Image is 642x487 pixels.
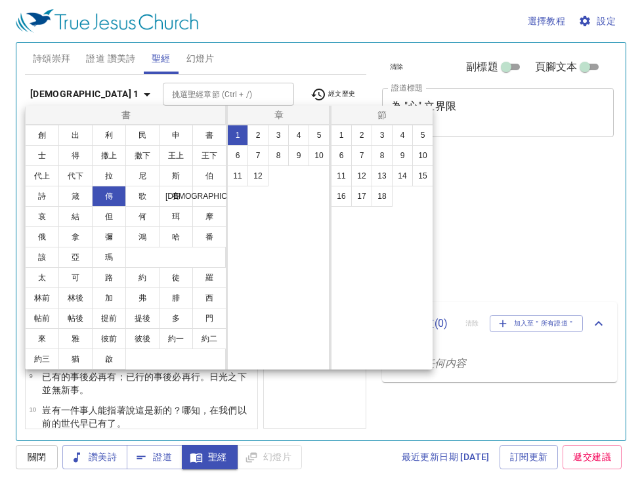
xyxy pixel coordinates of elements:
[58,349,93,370] button: 猶
[331,165,352,186] button: 11
[309,145,330,166] button: 10
[309,125,330,146] button: 5
[247,125,268,146] button: 2
[58,186,93,207] button: 箴
[125,125,160,146] button: 民
[192,165,226,186] button: 伯
[58,226,93,247] button: 拿
[92,125,126,146] button: 利
[58,267,93,288] button: 可
[192,308,226,329] button: 門
[159,125,193,146] button: 申
[159,308,193,329] button: 多
[58,145,93,166] button: 得
[159,226,193,247] button: 哈
[227,145,248,166] button: 6
[25,247,59,268] button: 該
[351,186,372,207] button: 17
[92,287,126,308] button: 加
[159,165,193,186] button: 斯
[92,247,126,268] button: 瑪
[412,165,433,186] button: 15
[372,125,393,146] button: 3
[159,267,193,288] button: 徒
[58,287,93,308] button: 林後
[192,145,226,166] button: 王下
[331,145,352,166] button: 6
[192,328,226,349] button: 約二
[125,287,160,308] button: 弗
[92,226,126,247] button: 彌
[159,287,193,308] button: 腓
[351,125,372,146] button: 2
[125,267,160,288] button: 約
[58,308,93,329] button: 帖後
[159,328,193,349] button: 約一
[25,145,59,166] button: 士
[92,349,126,370] button: 啟
[125,145,160,166] button: 撒下
[192,206,226,227] button: 摩
[25,328,59,349] button: 來
[192,287,226,308] button: 西
[25,349,59,370] button: 約三
[125,226,160,247] button: 鴻
[28,108,225,121] p: 書
[227,125,248,146] button: 1
[331,186,352,207] button: 16
[25,125,59,146] button: 創
[92,308,126,329] button: 提前
[58,247,93,268] button: 亞
[268,125,289,146] button: 3
[331,125,352,146] button: 1
[351,145,372,166] button: 7
[227,165,248,186] button: 11
[58,206,93,227] button: 結
[392,125,413,146] button: 4
[92,165,126,186] button: 拉
[58,125,93,146] button: 出
[159,145,193,166] button: 王上
[92,145,126,166] button: 撒上
[125,165,160,186] button: 尼
[412,145,433,166] button: 10
[247,145,268,166] button: 7
[58,165,93,186] button: 代下
[392,145,413,166] button: 9
[412,125,433,146] button: 5
[92,206,126,227] button: 但
[392,165,413,186] button: 14
[288,145,309,166] button: 9
[25,308,59,329] button: 帖前
[25,226,59,247] button: 俄
[25,186,59,207] button: 詩
[25,267,59,288] button: 太
[334,108,430,121] p: 節
[372,186,393,207] button: 18
[192,186,226,207] button: [DEMOGRAPHIC_DATA]
[230,108,328,121] p: 章
[351,165,372,186] button: 12
[288,125,309,146] button: 4
[25,287,59,308] button: 林前
[192,226,226,247] button: 番
[125,308,160,329] button: 提後
[192,267,226,288] button: 羅
[125,186,160,207] button: 歌
[192,125,226,146] button: 書
[92,186,126,207] button: 傳
[125,328,160,349] button: 彼後
[372,145,393,166] button: 8
[58,328,93,349] button: 雅
[159,186,193,207] button: 賽
[25,206,59,227] button: 哀
[92,267,126,288] button: 路
[25,165,59,186] button: 代上
[92,328,126,349] button: 彼前
[268,145,289,166] button: 8
[247,165,268,186] button: 12
[372,165,393,186] button: 13
[159,206,193,227] button: 珥
[125,206,160,227] button: 何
